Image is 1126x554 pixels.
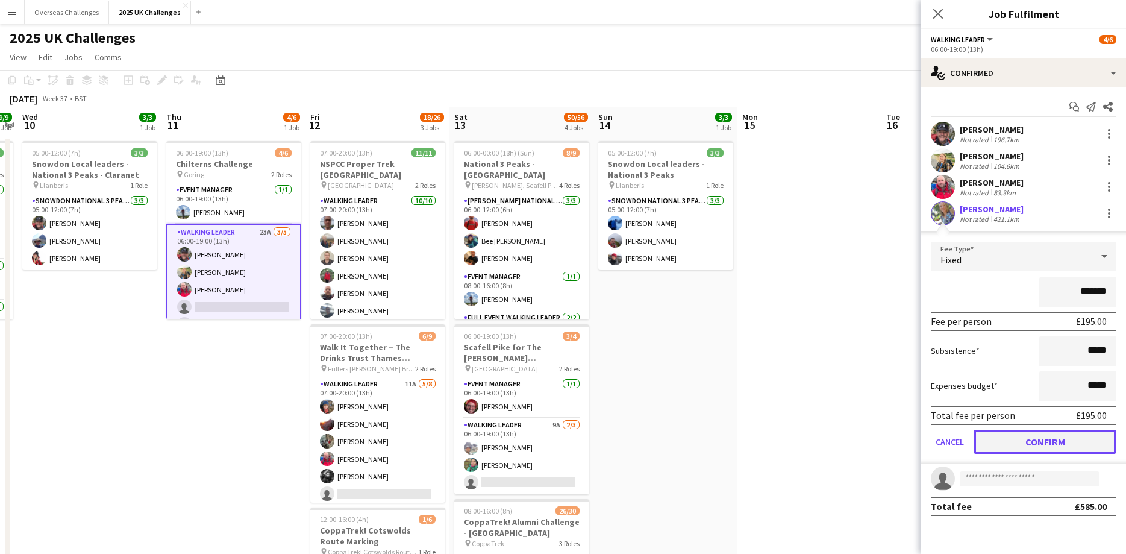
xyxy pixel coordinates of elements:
[40,181,68,190] span: Llanberis
[454,141,589,319] app-job-card: 06:00-00:00 (18h) (Sun)8/9National 3 Peaks - [GEOGRAPHIC_DATA] [PERSON_NAME], Scafell Pike and Sn...
[176,148,228,157] span: 06:00-19:00 (13h)
[564,113,588,122] span: 50/56
[931,430,969,454] button: Cancel
[34,49,57,65] a: Edit
[616,181,644,190] span: Llanberis
[991,162,1022,171] div: 104.6km
[742,112,758,122] span: Mon
[75,94,87,103] div: BST
[419,332,436,341] span: 6/9
[22,194,157,270] app-card-role: Snowdon National 3 Peaks Walking Leader3/305:00-12:00 (7h)[PERSON_NAME][PERSON_NAME][PERSON_NAME]
[5,49,31,65] a: View
[320,515,369,524] span: 12:00-16:00 (4h)
[931,500,972,512] div: Total fee
[472,181,559,190] span: [PERSON_NAME], Scafell Pike and Snowdon
[166,224,301,338] app-card-role: Walking Leader23A3/506:00-19:00 (13h)[PERSON_NAME][PERSON_NAME][PERSON_NAME]
[931,35,985,44] span: Walking Leader
[960,151,1024,162] div: [PERSON_NAME]
[598,194,733,270] app-card-role: Snowdon National 3 Peaks Walking Leader3/305:00-12:00 (7h)[PERSON_NAME][PERSON_NAME][PERSON_NAME]
[1099,35,1116,44] span: 4/6
[454,159,589,180] h3: National 3 Peaks - [GEOGRAPHIC_DATA]
[559,364,580,373] span: 2 Roles
[960,204,1024,215] div: [PERSON_NAME]
[960,215,991,224] div: Not rated
[39,52,52,63] span: Edit
[716,123,731,132] div: 1 Job
[464,506,513,515] span: 08:00-16:00 (8h)
[715,113,732,122] span: 3/3
[559,181,580,190] span: 4 Roles
[563,148,580,157] span: 8/9
[420,113,444,122] span: 18/26
[310,194,445,392] app-card-role: Walking Leader10/1007:00-20:00 (13h)[PERSON_NAME][PERSON_NAME][PERSON_NAME][PERSON_NAME][PERSON_N...
[320,332,372,341] span: 07:00-20:00 (13h)
[166,159,301,169] h3: Chilterns Challenge
[555,506,580,515] span: 26/30
[60,49,87,65] a: Jobs
[310,324,445,503] div: 07:00-20:00 (13h)6/9Walk It Together – The Drinks Trust Thames Footpath Challenge Fullers [PERSON...
[166,183,301,224] app-card-role: Event Manager1/106:00-19:00 (13h)[PERSON_NAME]
[707,148,724,157] span: 3/3
[415,364,436,373] span: 2 Roles
[310,112,320,122] span: Fri
[991,188,1018,197] div: 83.3km
[419,515,436,524] span: 1/6
[931,409,1015,421] div: Total fee per person
[90,49,127,65] a: Comms
[130,181,148,190] span: 1 Role
[596,118,613,132] span: 14
[320,148,372,157] span: 07:00-20:00 (13h)
[598,159,733,180] h3: Snowdon Local leaders - National 3 Peaks
[931,380,998,391] label: Expenses budget
[960,177,1024,188] div: [PERSON_NAME]
[598,141,733,270] div: 05:00-12:00 (7h)3/3Snowdon Local leaders - National 3 Peaks Llanberis1 RoleSnowdon National 3 Pea...
[464,148,534,157] span: 06:00-00:00 (18h) (Sun)
[310,159,445,180] h3: NSPCC Proper Trek [GEOGRAPHIC_DATA]
[706,181,724,190] span: 1 Role
[454,270,589,311] app-card-role: Event Manager1/108:00-16:00 (8h)[PERSON_NAME]
[454,418,589,494] app-card-role: Walking Leader9A2/306:00-19:00 (13h)[PERSON_NAME][PERSON_NAME]
[421,123,443,132] div: 3 Jobs
[64,52,83,63] span: Jobs
[32,148,81,157] span: 05:00-12:00 (7h)
[886,112,900,122] span: Tue
[411,148,436,157] span: 11/11
[20,118,38,132] span: 10
[140,123,155,132] div: 1 Job
[472,539,504,548] span: CoppaTrek
[308,118,320,132] span: 12
[283,113,300,122] span: 4/6
[10,29,136,47] h1: 2025 UK Challenges
[598,112,613,122] span: Sun
[940,254,962,266] span: Fixed
[310,525,445,547] h3: CoppaTrek! Cotswolds Route Marking
[22,141,157,270] app-job-card: 05:00-12:00 (7h)3/3Snowdon Local leaders - National 3 Peaks - Claranet Llanberis1 RoleSnowdon Nat...
[184,170,204,179] span: Goring
[1076,409,1107,421] div: £195.00
[310,141,445,319] div: 07:00-20:00 (13h)11/11NSPCC Proper Trek [GEOGRAPHIC_DATA] [GEOGRAPHIC_DATA]2 RolesWalking Leader1...
[472,364,538,373] span: [GEOGRAPHIC_DATA]
[10,93,37,105] div: [DATE]
[921,58,1126,87] div: Confirmed
[454,377,589,418] app-card-role: Event Manager1/106:00-19:00 (13h)[PERSON_NAME]
[40,94,70,103] span: Week 37
[931,45,1116,54] div: 06:00-19:00 (13h)
[25,1,109,24] button: Overseas Challenges
[464,332,516,341] span: 06:00-19:00 (13h)
[109,1,191,24] button: 2025 UK Challenges
[454,517,589,538] h3: CoppaTrek! Alumni Challenge - [GEOGRAPHIC_DATA]
[454,324,589,494] app-job-card: 06:00-19:00 (13h)3/4Scafell Pike for The [PERSON_NAME] [PERSON_NAME] Trust [GEOGRAPHIC_DATA]2 Rol...
[284,123,299,132] div: 1 Job
[1075,500,1107,512] div: £585.00
[131,148,148,157] span: 3/3
[454,194,589,270] app-card-role: [PERSON_NAME] National 3 Peaks Walking Leader3/306:00-12:00 (6h)[PERSON_NAME]Bee [PERSON_NAME][PE...
[931,315,992,327] div: Fee per person
[454,112,468,122] span: Sat
[991,135,1022,144] div: 196.7km
[139,113,156,122] span: 3/3
[452,118,468,132] span: 13
[415,181,436,190] span: 2 Roles
[608,148,657,157] span: 05:00-12:00 (7h)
